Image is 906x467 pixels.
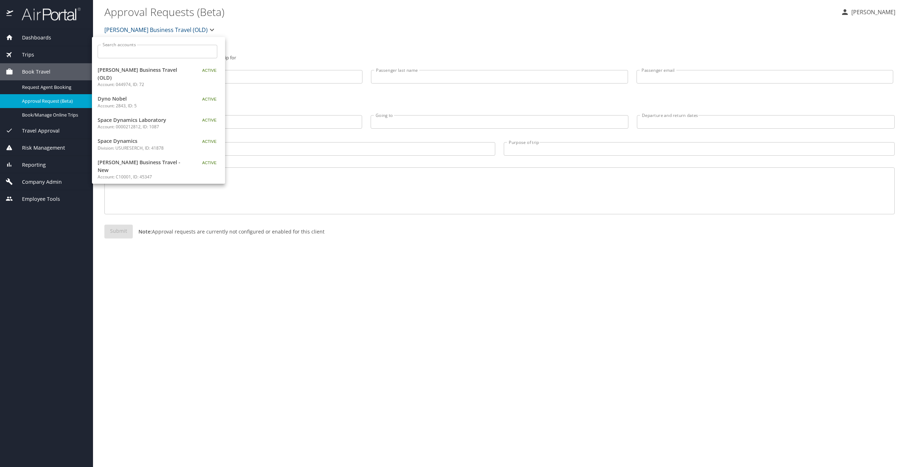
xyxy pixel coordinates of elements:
p: Account: 044974, ID: 72 [98,81,186,88]
span: Dyno Nobel [98,95,186,103]
span: Space Dynamics Laboratory [98,116,186,124]
p: Account: C10001, ID: 45347 [98,174,186,180]
a: Space DynamicsDivision: USURESERCH, ID: 41878 [92,134,225,155]
a: [PERSON_NAME] Business Travel (OLD)Account: 044974, ID: 72 [92,63,225,91]
span: [PERSON_NAME] Business Travel (OLD) [98,66,186,81]
span: [PERSON_NAME] Business Travel - New [98,159,186,174]
a: [PERSON_NAME] Business Travel - NewAccount: C10001, ID: 45347 [92,155,225,184]
p: Account: 2843, ID: 5 [98,103,186,109]
p: Account: 0000212812, ID: 1087 [98,124,186,130]
a: Dyno NobelAccount: 2843, ID: 5 [92,91,225,113]
p: Division: USURESERCH, ID: 41878 [98,145,186,151]
span: Space Dynamics [98,137,186,145]
a: Space Dynamics LaboratoryAccount: 0000212812, ID: 1087 [92,113,225,134]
